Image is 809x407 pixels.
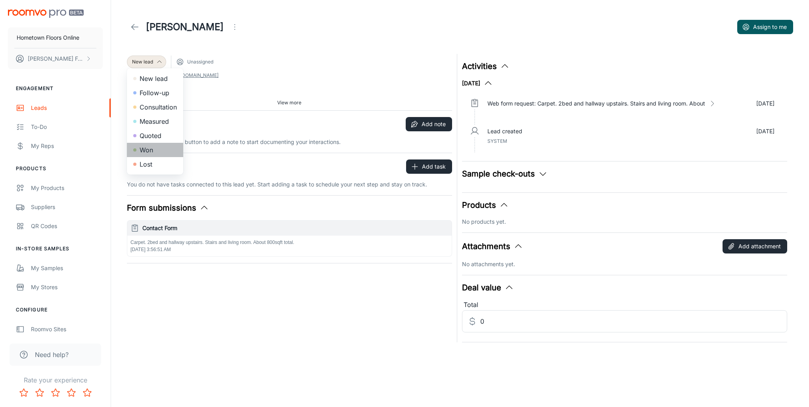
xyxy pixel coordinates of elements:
li: New lead [127,71,183,86]
li: Follow-up [127,86,183,100]
li: Quoted [127,129,183,143]
li: Consultation [127,100,183,114]
li: Measured [127,114,183,129]
li: Won [127,143,183,157]
li: Lost [127,157,183,171]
